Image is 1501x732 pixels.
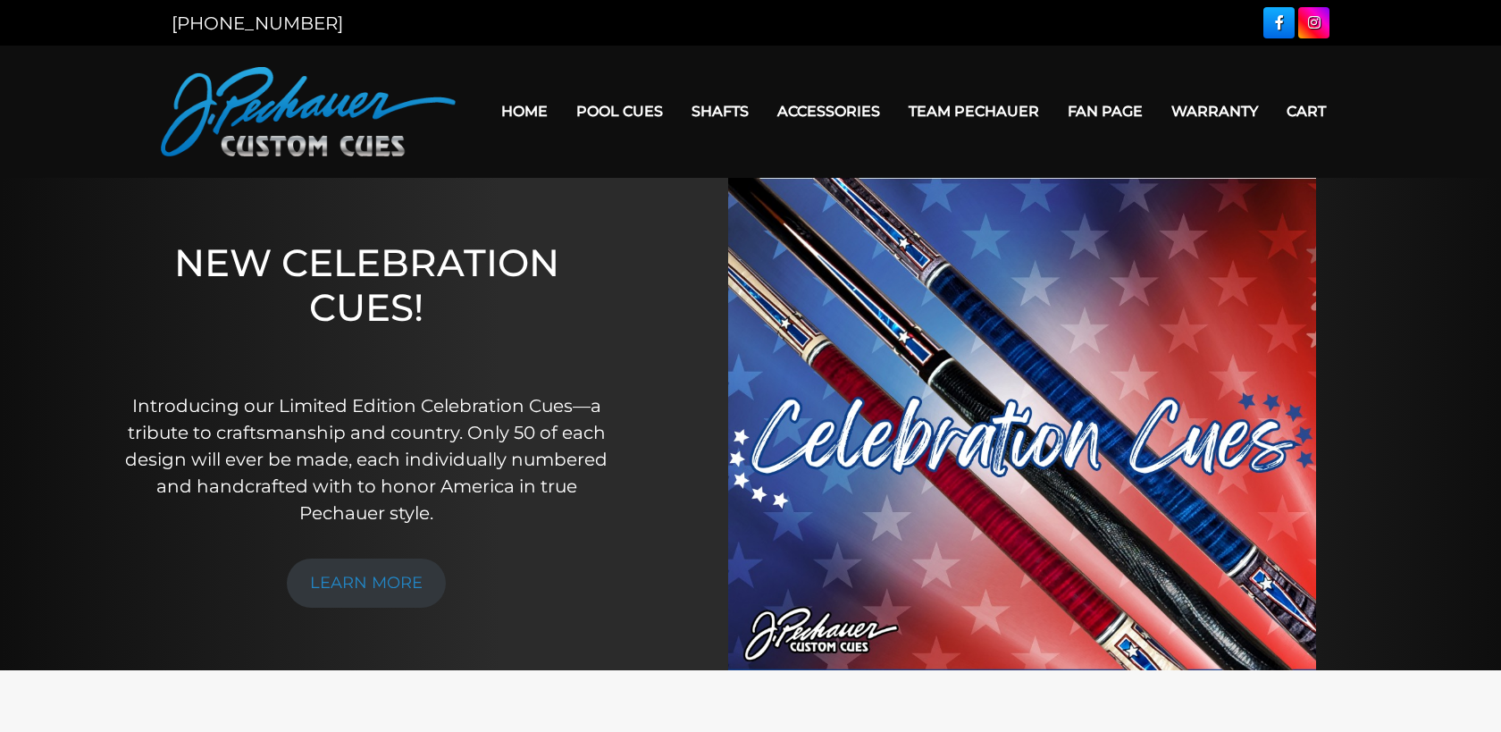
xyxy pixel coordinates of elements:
a: Home [487,88,562,134]
a: Pool Cues [562,88,677,134]
a: Shafts [677,88,763,134]
p: Introducing our Limited Edition Celebration Cues—a tribute to craftsmanship and country. Only 50 ... [122,392,611,526]
h1: NEW CELEBRATION CUES! [122,240,611,368]
a: [PHONE_NUMBER] [172,13,343,34]
a: Cart [1272,88,1340,134]
a: Fan Page [1053,88,1157,134]
a: LEARN MORE [287,559,446,608]
a: Warranty [1157,88,1272,134]
a: Accessories [763,88,894,134]
a: Team Pechauer [894,88,1053,134]
img: Pechauer Custom Cues [161,67,456,156]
